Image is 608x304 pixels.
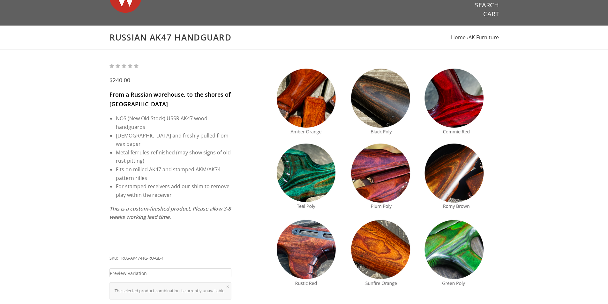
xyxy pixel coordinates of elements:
[110,270,147,277] span: Preview Variation
[483,10,499,18] a: Cart
[226,284,229,289] a: ×
[116,131,232,148] li: [DEMOGRAPHIC_DATA] and freshly pulled from wax paper
[121,255,164,262] div: RUS-AK47-HG-RU-GL-1
[109,91,231,108] span: From a Russian warehouse, to the shores of [GEOGRAPHIC_DATA]
[109,205,231,221] em: This is a custom-finished product. Please allow 3-8 weeks working lead time.
[116,165,232,182] li: Fits on milled AK47 and stamped AKM/AK74 pattern rifles
[109,255,118,262] div: SKU:
[265,62,499,296] img: Russian AK47 Handguard
[116,183,229,198] span: For stamped receivers add our shim to remove play within the receiver
[467,33,499,42] li: ›
[451,34,466,41] a: Home
[109,268,232,278] a: Preview Variation
[475,1,499,9] a: Search
[109,76,130,84] span: $240.00
[115,287,227,294] div: The selected product combination is currently unavailable.
[116,114,232,131] li: NOS (New Old Stock) USSR AK47 wood handguards
[109,32,499,43] h1: Russian AK47 Handguard
[116,148,232,165] li: Metal ferrules refinished (may show signs of old rust pitting)
[469,34,499,41] a: AK Furniture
